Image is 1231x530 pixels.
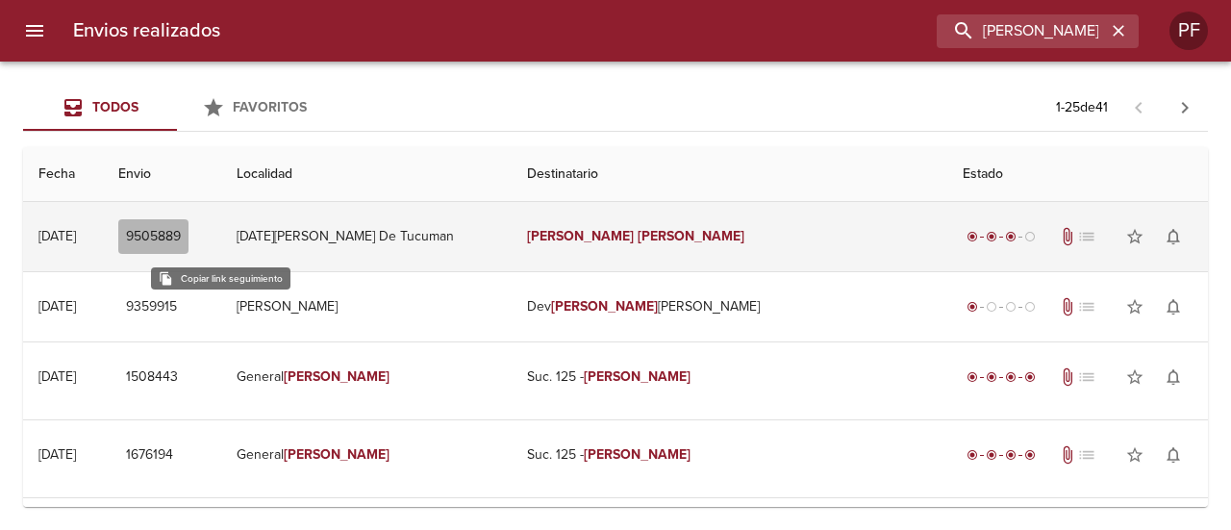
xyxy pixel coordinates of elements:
[1154,436,1193,474] button: Activar notificaciones
[126,225,181,249] span: 9505889
[1125,297,1144,316] span: star_border
[1077,227,1096,246] span: No tiene pedido asociado
[12,8,58,54] button: menu
[1056,98,1108,117] p: 1 - 25 de 41
[23,85,331,131] div: Tabs Envios
[1164,227,1183,246] span: notifications_none
[1125,445,1144,465] span: star_border
[963,227,1040,246] div: En viaje
[126,443,173,467] span: 1676194
[38,228,76,244] div: [DATE]
[512,342,947,412] td: Suc. 125 -
[1024,231,1036,242] span: radio_button_unchecked
[1058,367,1077,387] span: Tiene documentos adjuntos
[1077,297,1096,316] span: No tiene pedido asociado
[963,297,1040,316] div: Generado
[638,228,744,244] em: [PERSON_NAME]
[284,368,390,385] em: [PERSON_NAME]
[986,301,997,313] span: radio_button_unchecked
[126,366,178,390] span: 1508443
[1125,227,1144,246] span: star_border
[1154,288,1193,326] button: Activar notificaciones
[963,367,1040,387] div: Entregado
[1116,358,1154,396] button: Agregar a favoritos
[1005,371,1017,383] span: radio_button_checked
[221,420,512,490] td: General
[1005,301,1017,313] span: radio_button_unchecked
[1077,367,1096,387] span: No tiene pedido asociado
[986,449,997,461] span: radio_button_checked
[38,298,76,315] div: [DATE]
[118,360,186,395] button: 1508443
[584,446,691,463] em: [PERSON_NAME]
[967,231,978,242] span: radio_button_checked
[103,147,221,202] th: Envio
[1005,231,1017,242] span: radio_button_checked
[967,371,978,383] span: radio_button_checked
[126,295,177,319] span: 9359915
[1058,297,1077,316] span: Tiene documentos adjuntos
[1058,445,1077,465] span: Tiene documentos adjuntos
[118,290,185,325] button: 9359915
[584,368,691,385] em: [PERSON_NAME]
[527,228,634,244] em: [PERSON_NAME]
[947,147,1208,202] th: Estado
[967,301,978,313] span: radio_button_checked
[986,231,997,242] span: radio_button_checked
[1154,217,1193,256] button: Activar notificaciones
[1024,371,1036,383] span: radio_button_checked
[937,14,1106,48] input: buscar
[118,438,181,473] button: 1676194
[23,147,103,202] th: Fecha
[1164,297,1183,316] span: notifications_none
[1164,445,1183,465] span: notifications_none
[1024,449,1036,461] span: radio_button_checked
[1116,288,1154,326] button: Agregar a favoritos
[1058,227,1077,246] span: Tiene documentos adjuntos
[221,272,512,341] td: [PERSON_NAME]
[233,99,307,115] span: Favoritos
[512,272,947,341] td: Dev [PERSON_NAME]
[1125,367,1144,387] span: star_border
[1116,97,1162,116] span: Pagina anterior
[1169,12,1208,50] div: PF
[512,147,947,202] th: Destinatario
[1024,301,1036,313] span: radio_button_unchecked
[1077,445,1096,465] span: No tiene pedido asociado
[1164,367,1183,387] span: notifications_none
[284,446,390,463] em: [PERSON_NAME]
[118,219,188,255] button: 9505889
[986,371,997,383] span: radio_button_checked
[73,15,220,46] h6: Envios realizados
[963,445,1040,465] div: Entregado
[1116,436,1154,474] button: Agregar a favoritos
[221,202,512,271] td: [DATE][PERSON_NAME] De Tucuman
[551,298,658,315] em: [PERSON_NAME]
[38,368,76,385] div: [DATE]
[1162,85,1208,131] span: Pagina siguiente
[38,446,76,463] div: [DATE]
[221,147,512,202] th: Localidad
[967,449,978,461] span: radio_button_checked
[92,99,138,115] span: Todos
[1005,449,1017,461] span: radio_button_checked
[512,420,947,490] td: Suc. 125 -
[221,342,512,412] td: General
